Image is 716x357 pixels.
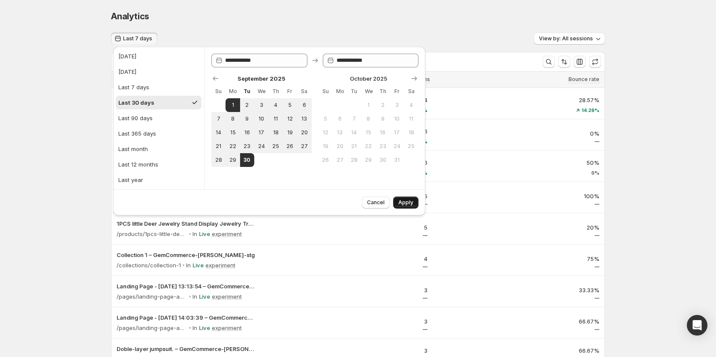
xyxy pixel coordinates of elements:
[333,126,347,139] button: Monday October 13 2025
[319,153,333,167] button: Sunday October 26 2025
[254,139,268,153] button: Wednesday September 24 2025
[362,197,390,209] button: Cancel
[258,143,265,150] span: 24
[438,346,599,355] p: 66.67%
[116,96,202,109] button: Last 30 days
[379,115,386,122] span: 9
[361,126,376,139] button: Wednesday October 15 2025
[379,143,386,150] span: 23
[212,292,242,301] p: experiment
[569,76,599,83] span: Bounce rate
[322,115,329,122] span: 5
[301,88,308,95] span: Sa
[215,157,222,163] span: 28
[117,230,187,238] p: /products/1pcs-little-deer-jewelry-stand-display-jewelry-tray-tree-earring-holder-necklace-ring-p...
[229,115,236,122] span: 8
[365,115,372,122] span: 8
[365,143,372,150] span: 22
[268,126,283,139] button: Thursday September 18 2025
[365,102,372,109] span: 1
[379,157,386,163] span: 30
[591,170,599,175] span: 0%
[193,230,197,238] p: In
[408,115,415,122] span: 11
[390,139,404,153] button: Friday October 24 2025
[272,143,279,150] span: 25
[266,254,427,263] p: 4
[118,160,158,169] div: Last 12 months
[268,112,283,126] button: Thursday September 11 2025
[336,115,343,122] span: 6
[408,129,415,136] span: 18
[215,129,222,136] span: 14
[393,102,400,109] span: 3
[390,98,404,112] button: Friday October 3 2025
[117,324,187,332] p: /pages/landing-page-aug-8-14-03-39
[301,102,308,109] span: 6
[286,115,294,122] span: 12
[361,98,376,112] button: Wednesday October 1 2025
[244,88,251,95] span: Tu
[254,85,268,98] th: Wednesday
[229,129,236,136] span: 15
[347,153,361,167] button: Tuesday October 28 2025
[408,73,420,85] button: Show next month, November 2025
[226,139,240,153] button: Monday September 22 2025
[297,139,311,153] button: Saturday September 27 2025
[117,219,256,228] button: 1PCS little Deer Jewelry Stand Display Jewelry Tray Tree Earring Holde – GemCommerce-[PERSON_NAME...
[319,126,333,139] button: Sunday October 12 2025
[390,85,404,98] th: Friday
[365,88,372,95] span: We
[244,129,251,136] span: 16
[322,157,329,163] span: 26
[258,88,265,95] span: We
[116,173,202,187] button: Last year
[215,88,222,95] span: Su
[123,35,152,42] span: Last 7 days
[215,143,222,150] span: 21
[117,251,256,259] button: Collection 1 – GemCommerce-[PERSON_NAME]-stg
[347,139,361,153] button: Tuesday October 21 2025
[404,85,418,98] th: Saturday
[211,153,226,167] button: Sunday September 28 2025
[240,126,254,139] button: Tuesday September 16 2025
[254,98,268,112] button: Wednesday September 3 2025
[322,143,329,150] span: 19
[297,112,311,126] button: Saturday September 13 2025
[266,223,427,232] p: 5
[211,139,226,153] button: Sunday September 21 2025
[283,85,297,98] th: Friday
[438,254,599,263] p: 75%
[350,115,358,122] span: 7
[336,143,343,150] span: 20
[297,85,311,98] th: Saturday
[117,313,256,322] p: Landing Page - [DATE] 14:03:39 – GemCommerce-[PERSON_NAME]-stg
[229,102,236,109] span: 1
[350,129,358,136] span: 14
[301,143,308,150] span: 27
[319,85,333,98] th: Sunday
[111,11,149,21] span: Analytics
[268,139,283,153] button: Thursday September 25 2025
[226,98,240,112] button: Start of range Monday September 1 2025
[404,112,418,126] button: Saturday October 11 2025
[286,143,294,150] span: 26
[365,129,372,136] span: 15
[117,282,256,290] button: Landing Page - [DATE] 13:13:54 – GemCommerce-[PERSON_NAME]-stg
[376,112,390,126] button: Thursday October 9 2025
[336,88,343,95] span: Mo
[336,157,343,163] span: 27
[404,126,418,139] button: Saturday October 18 2025
[438,96,599,104] p: 28.57%
[376,153,390,167] button: Thursday October 30 2025
[543,56,555,68] button: Search and filter results
[361,139,376,153] button: Wednesday October 22 2025
[117,345,256,353] button: Doble-layer jumpsuit. – GemCommerce-[PERSON_NAME]-stg
[350,88,358,95] span: Tu
[199,230,210,238] p: Live
[393,197,418,209] button: Apply
[244,115,251,122] span: 9
[199,292,210,301] p: Live
[116,157,202,171] button: Last 12 months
